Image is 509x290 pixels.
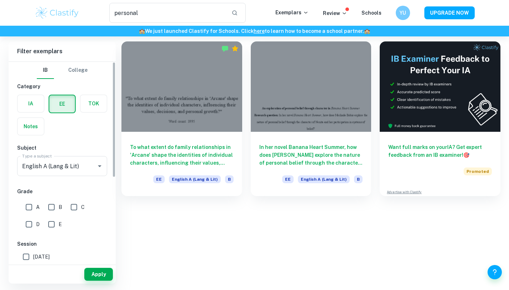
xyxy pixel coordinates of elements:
a: In her novel Banana Heart Summer, how does [PERSON_NAME] explore the nature of personal belief th... [251,41,371,196]
span: E [59,220,62,228]
button: Apply [84,268,113,281]
a: Want full marks on yourIA? Get expert feedback from an IB examiner!PromotedAdvertise with Clastify [380,41,500,196]
span: 🏫 [139,28,145,34]
button: College [68,62,88,79]
span: English A (Lang & Lit) [169,175,221,183]
h6: Grade [17,187,107,195]
button: IA [18,95,44,112]
img: Marked [221,45,229,52]
h6: Want full marks on your IA ? Get expert feedback from an IB examiner! [388,143,492,159]
button: Help and Feedback [488,265,502,279]
h6: YU [399,9,407,17]
button: UPGRADE NOW [424,6,475,19]
span: B [59,203,62,211]
span: D [36,220,40,228]
span: [DATE] [33,253,50,261]
span: Promoted [464,167,492,175]
img: Clastify logo [35,6,80,20]
button: Open [95,161,105,171]
div: Filter type choice [37,62,88,79]
a: Schools [361,10,381,16]
span: EE [282,175,294,183]
h6: Subject [17,144,107,152]
input: Search for any exemplars... [109,3,226,23]
h6: Category [17,82,107,90]
h6: We just launched Clastify for Schools. Click to learn how to become a school partner. [1,27,508,35]
span: English A (Lang & Lit) [298,175,350,183]
h6: Session [17,240,107,248]
h6: To what extent do family relationships in 'Arcane' shape the identities of individual characters,... [130,143,234,167]
button: YU [396,6,410,20]
button: TOK [80,95,107,112]
span: B [354,175,363,183]
label: Type a subject [22,153,52,159]
a: To what extent do family relationships in 'Arcane' shape the identities of individual characters,... [121,41,242,196]
p: Exemplars [275,9,309,16]
span: 🎯 [463,152,469,158]
h6: Filter exemplars [9,41,116,61]
a: Advertise with Clastify [387,190,421,195]
a: here [254,28,265,34]
span: A [36,203,40,211]
img: Thumbnail [380,41,500,132]
span: B [225,175,234,183]
button: IB [37,62,54,79]
p: Review [323,9,347,17]
span: 🏫 [364,28,370,34]
span: EE [153,175,165,183]
button: EE [49,95,75,112]
div: Premium [231,45,239,52]
span: C [81,203,85,211]
button: Notes [18,118,44,135]
h6: In her novel Banana Heart Summer, how does [PERSON_NAME] explore the nature of personal belief th... [259,143,363,167]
